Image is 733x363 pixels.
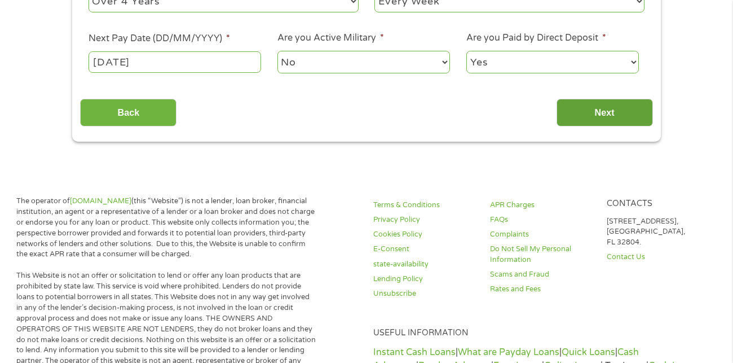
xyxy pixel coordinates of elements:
[373,200,476,211] a: Terms & Conditions
[490,229,593,240] a: Complaints
[277,32,384,44] label: Are you Active Military
[490,215,593,225] a: FAQs
[490,269,593,280] a: Scams and Fraud
[490,244,593,265] a: Do Not Sell My Personal Information
[607,252,710,263] a: Contact Us
[373,328,710,339] h4: Useful Information
[373,274,476,285] a: Lending Policy
[70,196,131,205] a: [DOMAIN_NAME]
[607,216,710,248] p: [STREET_ADDRESS], [GEOGRAPHIC_DATA], FL 32804.
[466,32,606,44] label: Are you Paid by Direct Deposit
[373,215,476,225] a: Privacy Policy
[458,347,559,358] a: What are Payday Loans
[89,51,261,73] input: ---Click Here for Calendar ---
[373,288,476,299] a: Unsubscribe
[490,284,593,295] a: Rates and Fees
[562,347,615,358] a: Quick Loans
[89,33,230,45] label: Next Pay Date (DD/MM/YYYY)
[373,347,456,358] a: Instant Cash Loans
[557,99,653,126] input: Next
[373,229,476,240] a: Cookies Policy
[373,259,476,270] a: state-availability
[490,200,593,211] a: APR Charges
[607,199,710,209] h4: Contacts
[80,99,176,126] input: Back
[373,244,476,255] a: E-Consent
[16,196,316,260] p: The operator of (this “Website”) is not a lender, loan broker, financial institution, an agent or...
